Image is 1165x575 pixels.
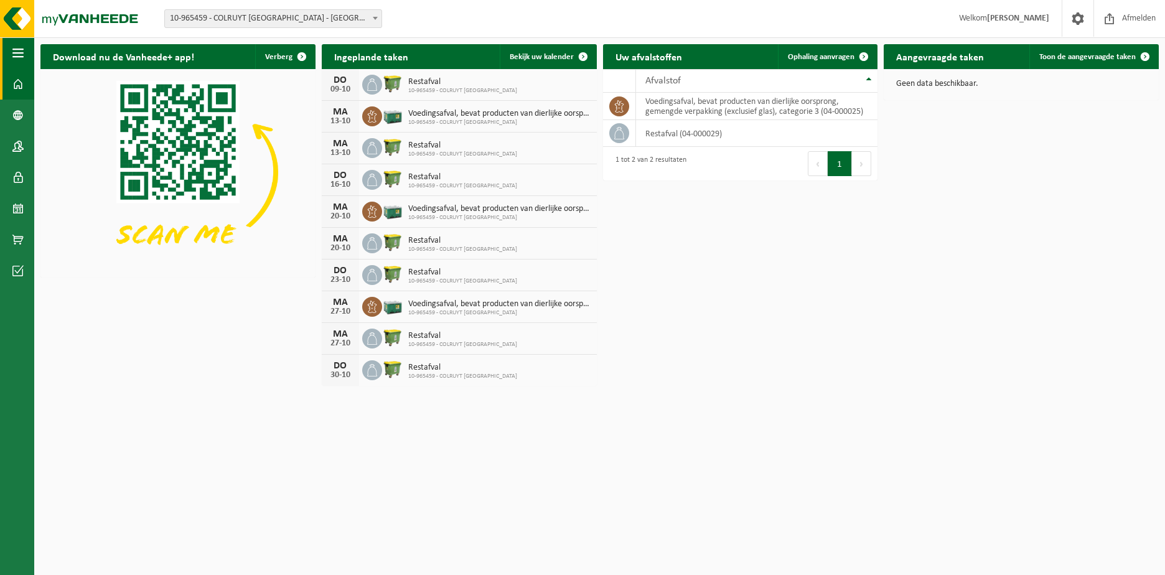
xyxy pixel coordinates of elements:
[408,299,591,309] span: Voedingsafval, bevat producten van dierlijke oorsprong, gemengde verpakking (exc...
[408,87,517,95] span: 10-965459 - COLRUYT [GEOGRAPHIC_DATA]
[645,76,681,86] span: Afvalstof
[603,44,695,68] h2: Uw afvalstoffen
[408,151,517,158] span: 10-965459 - COLRUYT [GEOGRAPHIC_DATA]
[788,53,854,61] span: Ophaling aanvragen
[382,105,403,126] img: PB-LB-0680-HPE-GN-01
[808,151,828,176] button: Previous
[382,200,403,221] img: PB-LB-0680-HPE-GN-01
[322,44,421,68] h2: Ingeplande taken
[987,14,1049,23] strong: [PERSON_NAME]
[328,329,353,339] div: MA
[328,171,353,180] div: DO
[328,339,353,348] div: 27-10
[328,276,353,284] div: 23-10
[1029,44,1158,69] a: Toon de aangevraagde taken
[408,172,517,182] span: Restafval
[328,139,353,149] div: MA
[328,75,353,85] div: DO
[408,309,591,317] span: 10-965459 - COLRUYT [GEOGRAPHIC_DATA]
[382,168,403,189] img: WB-1100-HPE-GN-50
[328,149,353,157] div: 13-10
[382,231,403,253] img: WB-1100-HPE-GN-50
[778,44,876,69] a: Ophaling aanvragen
[328,212,353,221] div: 20-10
[636,120,878,147] td: restafval (04-000029)
[408,331,517,341] span: Restafval
[609,150,686,177] div: 1 tot 2 van 2 resultaten
[328,107,353,117] div: MA
[328,361,353,371] div: DO
[382,263,403,284] img: WB-1100-HPE-GN-50
[510,53,574,61] span: Bekijk uw kalender
[165,10,381,27] span: 10-965459 - COLRUYT ANTWERPEN ZUID - ANTWERPEN
[40,69,316,275] img: Download de VHEPlus App
[636,93,878,120] td: voedingsafval, bevat producten van dierlijke oorsprong, gemengde verpakking (exclusief glas), cat...
[265,53,292,61] span: Verberg
[408,77,517,87] span: Restafval
[408,373,517,380] span: 10-965459 - COLRUYT [GEOGRAPHIC_DATA]
[408,182,517,190] span: 10-965459 - COLRUYT [GEOGRAPHIC_DATA]
[328,307,353,316] div: 27-10
[382,295,403,316] img: PB-LB-0680-HPE-GN-01
[500,44,596,69] a: Bekijk uw kalender
[408,214,591,222] span: 10-965459 - COLRUYT [GEOGRAPHIC_DATA]
[1039,53,1136,61] span: Toon de aangevraagde taken
[382,136,403,157] img: WB-1100-HPE-GN-50
[328,234,353,244] div: MA
[382,327,403,348] img: WB-1100-HPE-GN-50
[382,358,403,380] img: WB-1100-HPE-GN-50
[328,202,353,212] div: MA
[164,9,382,28] span: 10-965459 - COLRUYT ANTWERPEN ZUID - ANTWERPEN
[328,266,353,276] div: DO
[328,117,353,126] div: 13-10
[408,363,517,373] span: Restafval
[884,44,996,68] h2: Aangevraagde taken
[852,151,871,176] button: Next
[328,244,353,253] div: 20-10
[408,278,517,285] span: 10-965459 - COLRUYT [GEOGRAPHIC_DATA]
[408,341,517,348] span: 10-965459 - COLRUYT [GEOGRAPHIC_DATA]
[408,109,591,119] span: Voedingsafval, bevat producten van dierlijke oorsprong, gemengde verpakking (exc...
[408,246,517,253] span: 10-965459 - COLRUYT [GEOGRAPHIC_DATA]
[896,80,1146,88] p: Geen data beschikbaar.
[408,204,591,214] span: Voedingsafval, bevat producten van dierlijke oorsprong, gemengde verpakking (exc...
[328,85,353,94] div: 09-10
[328,371,353,380] div: 30-10
[40,44,207,68] h2: Download nu de Vanheede+ app!
[408,236,517,246] span: Restafval
[328,180,353,189] div: 16-10
[408,141,517,151] span: Restafval
[328,297,353,307] div: MA
[408,268,517,278] span: Restafval
[255,44,314,69] button: Verberg
[382,73,403,94] img: WB-1100-HPE-GN-50
[408,119,591,126] span: 10-965459 - COLRUYT [GEOGRAPHIC_DATA]
[828,151,852,176] button: 1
